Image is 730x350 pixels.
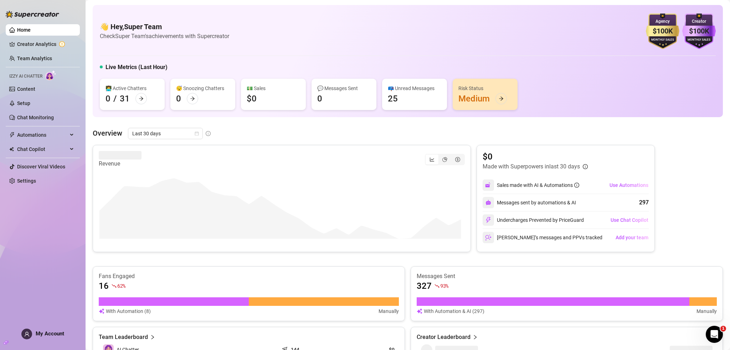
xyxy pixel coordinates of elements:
[583,164,588,169] span: info-circle
[417,280,432,292] article: 327
[435,283,439,288] span: fall
[176,84,230,92] div: 😴 Snoozing Chatters
[247,93,257,104] div: $0
[458,84,512,92] div: Risk Status
[483,151,588,162] article: $0
[696,307,717,315] article: Manually
[93,128,122,139] article: Overview
[9,132,15,138] span: thunderbolt
[317,93,322,104] div: 0
[485,234,492,241] img: svg%3e
[36,330,64,337] span: My Account
[682,26,716,37] div: $100K
[682,38,716,42] div: Monthly Sales
[6,11,59,18] img: logo-BBDzfeDw.svg
[720,326,726,331] span: 1
[455,157,460,162] span: dollar-circle
[611,217,648,223] span: Use Chat Copilot
[190,96,195,101] span: arrow-right
[646,38,679,42] div: Monthly Sales
[483,232,602,243] div: [PERSON_NAME]’s messages and PPVs tracked
[139,96,144,101] span: arrow-right
[616,235,648,240] span: Add your team
[485,182,492,188] img: svg%3e
[120,93,130,104] div: 31
[17,38,74,50] a: Creator Analytics exclamation-circle
[17,100,30,106] a: Setup
[646,26,679,37] div: $100K
[425,154,465,165] div: segmented control
[195,131,199,136] span: calendar
[485,200,491,205] img: svg%3e
[574,183,579,188] span: info-circle
[483,214,584,226] div: Undercharges Prevented by PriceGuard
[430,157,435,162] span: line-chart
[117,282,125,289] span: 62 %
[206,131,211,136] span: info-circle
[17,178,36,184] a: Settings
[424,307,484,315] article: With Automation & AI (297)
[646,14,679,49] img: gold-badge-CigiZidd.svg
[417,333,471,341] article: Creator Leaderboard
[99,333,148,341] article: Team Leaderboard
[483,197,576,208] div: Messages sent by automations & AI
[17,129,68,141] span: Automations
[473,333,478,341] span: right
[440,282,448,289] span: 93 %
[682,14,716,49] img: purple-badge-B9DA21FR.svg
[388,93,398,104] div: 25
[417,307,422,315] img: svg%3e
[317,84,371,92] div: 💬 Messages Sent
[706,326,723,343] iframe: Intercom live chat
[417,272,717,280] article: Messages Sent
[150,333,155,341] span: right
[17,143,68,155] span: Chat Copilot
[106,84,159,92] div: 👩‍💻 Active Chatters
[17,56,52,61] a: Team Analytics
[17,27,31,33] a: Home
[100,32,229,41] article: Check Super Team's achievements with Supercreator
[106,307,151,315] article: With Automation (8)
[610,182,648,188] span: Use Automations
[17,164,65,169] a: Discover Viral Videos
[682,18,716,25] div: Creator
[45,70,56,80] img: AI Chatter
[24,331,30,337] span: user
[100,22,229,32] h4: 👋 Hey, Super Team
[106,63,168,72] h5: Live Metrics (Last Hour)
[379,307,399,315] article: Manually
[497,181,579,189] div: Sales made with AI & Automations
[17,86,35,92] a: Content
[609,179,649,191] button: Use Automations
[646,18,679,25] div: Agency
[106,93,110,104] div: 0
[99,160,142,168] article: Revenue
[483,162,580,171] article: Made with Superpowers in last 30 days
[17,115,54,120] a: Chat Monitoring
[176,93,181,104] div: 0
[112,283,117,288] span: fall
[99,307,104,315] img: svg%3e
[9,147,14,152] img: Chat Copilot
[615,232,649,243] button: Add your team
[9,73,42,80] span: Izzy AI Chatter
[610,214,649,226] button: Use Chat Copilot
[247,84,300,92] div: 💵 Sales
[99,272,399,280] article: Fans Engaged
[499,96,504,101] span: arrow-right
[132,128,199,139] span: Last 30 days
[639,198,649,207] div: 297
[485,217,492,223] img: svg%3e
[4,340,9,345] span: build
[388,84,441,92] div: 📪 Unread Messages
[99,280,109,292] article: 16
[442,157,447,162] span: pie-chart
